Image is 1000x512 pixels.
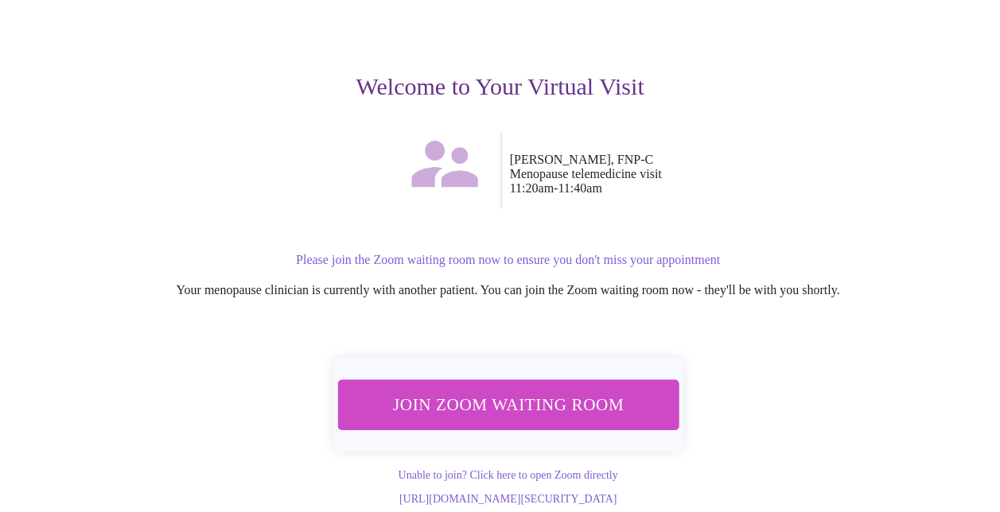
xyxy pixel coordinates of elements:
button: Join Zoom Waiting Room [337,379,679,429]
p: Your menopause clinician is currently with another patient. You can join the Zoom waiting room no... [41,283,975,297]
span: Join Zoom Waiting Room [358,390,658,419]
p: [PERSON_NAME], FNP-C Menopause telemedicine visit 11:20am - 11:40am [510,153,975,196]
a: Unable to join? Click here to open Zoom directly [398,469,617,481]
h3: Welcome to Your Virtual Visit [25,73,975,100]
a: [URL][DOMAIN_NAME][SECURITY_DATA] [399,493,617,505]
p: Please join the Zoom waiting room now to ensure you don't miss your appointment [41,253,975,267]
